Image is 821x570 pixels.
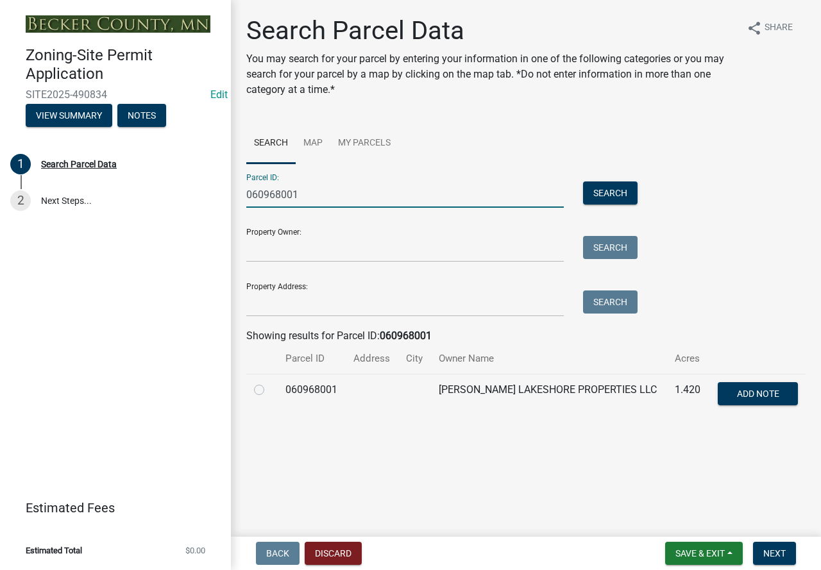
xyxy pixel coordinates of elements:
i: share [747,21,762,36]
span: Share [765,21,793,36]
a: My Parcels [330,123,398,164]
strong: 060968001 [380,330,432,342]
a: Map [296,123,330,164]
button: Save & Exit [665,542,743,565]
th: City [398,344,431,374]
th: Address [346,344,398,374]
wm-modal-confirm: Notes [117,111,166,121]
button: Search [583,181,638,205]
button: shareShare [736,15,803,40]
wm-modal-confirm: Edit Application Number [210,88,228,101]
h4: Zoning-Site Permit Application [26,46,221,83]
div: 2 [10,190,31,211]
span: Next [763,548,786,558]
button: Next [753,542,796,565]
span: SITE2025-490834 [26,88,205,101]
button: Discard [305,542,362,565]
a: Estimated Fees [10,495,210,521]
td: [PERSON_NAME] LAKESHORE PROPERTIES LLC [431,374,668,416]
a: Search [246,123,296,164]
p: You may search for your parcel by entering your information in one of the following categories or... [246,51,736,97]
span: Back [266,548,289,558]
th: Owner Name [431,344,668,374]
button: Add Note [718,382,798,405]
th: Acres [667,344,709,374]
div: 1 [10,154,31,174]
button: Notes [117,104,166,127]
a: Edit [210,88,228,101]
span: $0.00 [185,546,205,555]
td: 060968001 [278,374,346,416]
button: Search [583,236,638,259]
th: Parcel ID [278,344,346,374]
span: Add Note [736,388,779,398]
div: Showing results for Parcel ID: [246,328,806,344]
button: Search [583,290,638,314]
div: Search Parcel Data [41,160,117,169]
button: Back [256,542,300,565]
wm-modal-confirm: Summary [26,111,112,121]
td: 1.420 [667,374,709,416]
button: View Summary [26,104,112,127]
span: Save & Exit [675,548,725,558]
img: Becker County, Minnesota [26,15,210,33]
h1: Search Parcel Data [246,15,736,46]
span: Estimated Total [26,546,82,555]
